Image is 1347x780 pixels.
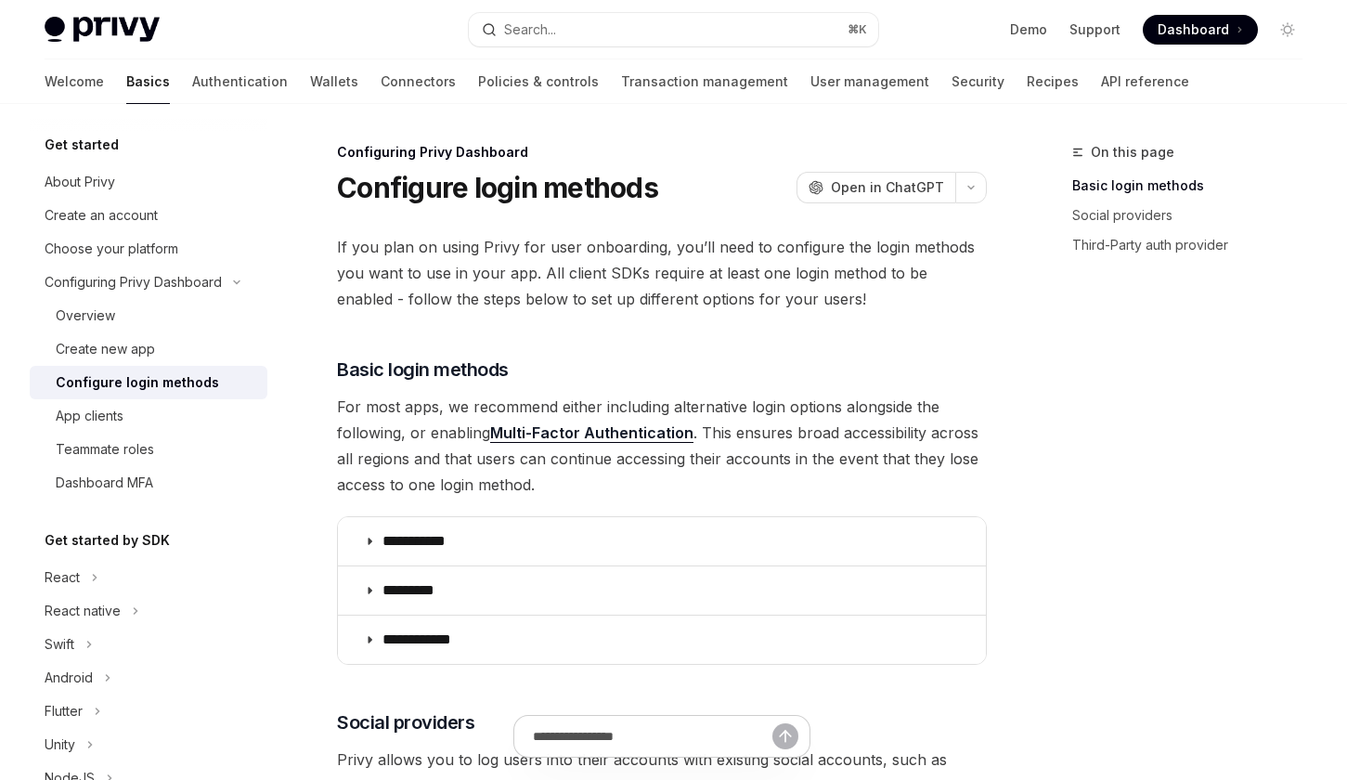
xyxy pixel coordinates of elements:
a: Basic login methods [1072,171,1317,201]
button: Toggle dark mode [1273,15,1302,45]
span: ⌘ K [848,22,867,37]
div: Create new app [56,338,155,360]
span: Open in ChatGPT [831,178,944,197]
div: Configuring Privy Dashboard [337,143,987,162]
a: Dashboard MFA [30,466,267,500]
a: Multi-Factor Authentication [490,423,693,443]
span: Social providers [337,709,474,735]
h5: Get started by SDK [45,529,170,552]
div: Dashboard MFA [56,472,153,494]
div: Overview [56,305,115,327]
div: Choose your platform [45,238,178,260]
div: Unity [45,734,75,756]
a: Transaction management [621,59,788,104]
h5: Get started [45,134,119,156]
div: Teammate roles [56,438,154,461]
a: About Privy [30,165,267,199]
a: Demo [1010,20,1047,39]
a: Connectors [381,59,456,104]
a: API reference [1101,59,1189,104]
button: Open in ChatGPT [797,172,955,203]
span: Dashboard [1158,20,1229,39]
a: Choose your platform [30,232,267,266]
div: Create an account [45,204,158,227]
a: Welcome [45,59,104,104]
span: Basic login methods [337,357,509,383]
div: Configuring Privy Dashboard [45,271,222,293]
div: App clients [56,405,123,427]
a: Create new app [30,332,267,366]
span: If you plan on using Privy for user onboarding, you’ll need to configure the login methods you wa... [337,234,987,312]
h1: Configure login methods [337,171,658,204]
div: Flutter [45,700,83,722]
a: App clients [30,399,267,433]
a: Security [952,59,1004,104]
a: Basics [126,59,170,104]
div: Configure login methods [56,371,219,394]
button: Send message [772,723,798,749]
div: Search... [504,19,556,41]
a: User management [810,59,929,104]
a: Dashboard [1143,15,1258,45]
a: Wallets [310,59,358,104]
button: Search...⌘K [469,13,878,46]
a: Teammate roles [30,433,267,466]
a: Create an account [30,199,267,232]
span: For most apps, we recommend either including alternative login options alongside the following, o... [337,394,987,498]
a: Social providers [1072,201,1317,230]
a: Third-Party auth provider [1072,230,1317,260]
div: About Privy [45,171,115,193]
img: light logo [45,17,160,43]
a: Configure login methods [30,366,267,399]
a: Recipes [1027,59,1079,104]
div: Swift [45,633,74,656]
div: React native [45,600,121,622]
a: Policies & controls [478,59,599,104]
div: React [45,566,80,589]
a: Overview [30,299,267,332]
span: On this page [1091,141,1174,163]
a: Support [1069,20,1120,39]
a: Authentication [192,59,288,104]
div: Android [45,667,93,689]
